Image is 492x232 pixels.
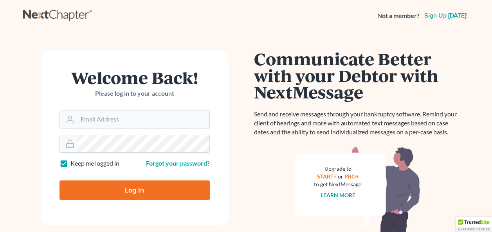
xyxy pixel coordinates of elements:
a: START+ [317,173,337,180]
a: Learn more [321,192,355,198]
h1: Communicate Better with your Debtor with NextMessage [254,50,461,100]
div: Upgrade to [314,165,362,173]
p: Send and receive messages through your bankruptcy software. Remind your client of hearings and mo... [254,110,461,137]
input: Email Address [77,111,209,128]
input: Log In [59,180,210,200]
div: TrustedSite Certified [456,217,492,232]
span: or [338,173,343,180]
h1: Welcome Back! [59,69,210,86]
label: Keep me logged in [70,159,119,168]
a: Sign up [DATE]! [423,12,469,19]
a: Forgot your password? [146,159,210,167]
div: to get NextMessage. [314,180,362,188]
a: PRO+ [344,173,359,180]
p: Please log in to your account [59,89,210,98]
strong: Not a member? [377,11,420,20]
